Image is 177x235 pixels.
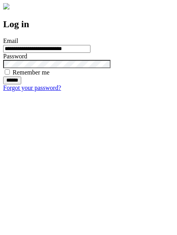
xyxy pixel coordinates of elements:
img: logo-4e3dc11c47720685a147b03b5a06dd966a58ff35d612b21f08c02c0306f2b779.png [3,3,9,9]
h2: Log in [3,19,174,30]
label: Email [3,37,18,44]
label: Remember me [13,69,50,76]
label: Password [3,53,27,60]
a: Forgot your password? [3,84,61,91]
